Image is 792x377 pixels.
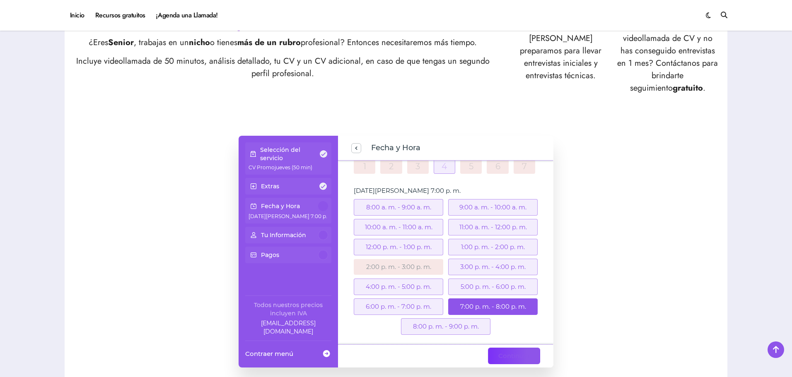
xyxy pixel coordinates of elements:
td: 2 de septiembre de 2025 [378,157,404,175]
span: CV Promojueves (50 min) [249,164,312,170]
p: Selección del servicio [260,146,319,162]
p: Extras [261,182,279,190]
a: 3 de septiembre de 2025 [415,162,420,170]
div: 10:00 a. m. - 11:00 a. m. [354,219,443,235]
div: 5:00 p. m. - 6:00 p. m. [448,279,538,295]
a: Company email: ayuda@elhadadelasvacantes.com [245,319,331,336]
strong: gratuito [673,82,703,94]
div: 11:00 a. m. - 12:00 p. m. [448,219,538,235]
span: [DATE][PERSON_NAME] 7:00 p. m. [249,213,335,219]
p: Incluye videollamada de 50 minutos, análisis detallado, tu CV y un CV adicional, en caso de que t... [73,55,493,80]
p: : [PERSON_NAME] preparamos para llevar entrevistas iniciales y entrevistas técnicas. [509,20,612,94]
a: 6 de septiembre de 2025 [495,162,500,170]
a: Inicio [65,4,90,26]
a: 5 de septiembre de 2025 [469,162,473,170]
div: 1:00 p. m. - 2:00 p. m. [448,239,538,255]
button: previous step [351,143,361,153]
a: 7 de septiembre de 2025 [522,162,527,170]
a: 2 de septiembre de 2025 [389,162,394,170]
td: 7 de septiembre de 2025 [511,157,538,175]
strong: más de un rubro [237,36,301,48]
p: Tu Información [261,231,306,239]
button: Continuar [488,348,540,364]
div: 2:00 p. m. - 3:00 p. m. [354,259,443,275]
span: Continuar [498,351,530,361]
td: 4 de septiembre de 2025 [431,157,458,175]
p: : ¿Tuviste tu videollamada de CV y no has conseguido entrevistas en 1 mes? Contáctanos para brind... [616,20,719,94]
div: 3:00 p. m. - 4:00 p. m. [448,259,538,275]
p: ¿Eres , trabajas en un o tienes profesional? Entonces necesitaremos más tiempo. [73,36,493,49]
div: Todos nuestros precios incluyen IVA [245,301,331,317]
td: 5 de septiembre de 2025 [458,157,484,175]
td: 1 de septiembre de 2025 [351,157,378,175]
div: 4:00 p. m. - 5:00 p. m. [354,279,443,295]
td: 3 de septiembre de 2025 [405,157,431,175]
div: 7:00 p. m. - 8:00 p. m. [448,298,538,315]
strong: nicho [189,36,210,48]
div: 9:00 a. m. - 10:00 a. m. [448,199,538,216]
p: Fecha y Hora [261,202,300,210]
div: 12:00 p. m. - 1:00 p. m. [354,239,443,255]
h2: CV Especializado 50 Min. [73,14,493,33]
a: Recursos gratuitos [90,4,151,26]
span: Fecha y Hora [371,142,420,154]
div: [DATE][PERSON_NAME] 7:00 p. m. [351,186,540,196]
strong: Senior [108,36,134,48]
div: 6:00 p. m. - 7:00 p. m. [354,298,443,315]
td: 6 de septiembre de 2025 [484,157,511,175]
p: Pagos [261,251,279,259]
a: 1 de septiembre de 2025 [363,162,366,170]
div: 8:00 p. m. - 9:00 p. m. [401,318,490,335]
span: Contraer menú [245,349,293,358]
a: ¡Agenda una Llamada! [151,4,223,26]
div: 8:00 a. m. - 9:00 a. m. [354,199,443,216]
